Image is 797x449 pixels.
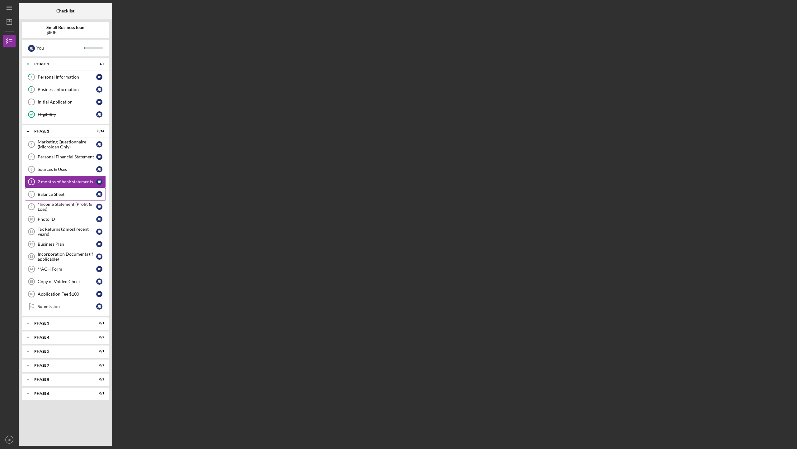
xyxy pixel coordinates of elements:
button: JB [3,433,16,446]
div: J B [96,278,102,285]
a: 5Personal Financial StatementJB [25,151,106,163]
div: Personal Financial Statement [38,154,96,159]
tspan: 16 [29,292,33,296]
a: 2Business InformationJB [25,83,106,96]
a: SubmissionJB [25,300,106,313]
tspan: 2 [31,88,32,92]
div: Phase 3 [34,321,89,325]
div: 0 / 1 [93,392,104,395]
b: Checklist [56,8,74,13]
div: Phase 5 [34,350,89,353]
div: J B [96,74,102,80]
text: JB [7,438,11,442]
div: Business Information [38,87,96,92]
div: Phase 2 [34,129,89,133]
a: 16Application Fee $100JB [25,288,106,300]
a: 4Marketing Questionnaire (Microloan Only)JB [25,138,106,151]
tspan: 13 [29,255,33,258]
div: 0 / 1 [93,350,104,353]
div: J B [96,204,102,210]
div: Business Plan [38,242,96,247]
div: J B [28,45,35,52]
div: 0 / 2 [93,364,104,367]
tspan: 8 [31,192,32,196]
div: Tax Returns (2 most recent years) [38,227,96,237]
a: 8Balance SheetJB [25,188,106,200]
div: Balance Sheet [38,192,96,197]
div: 1 / 4 [93,62,104,66]
div: **ACH Form [38,267,96,272]
div: J B [96,229,102,235]
div: Phase 4 [34,336,89,339]
a: 13Incorporation Documents (If applicable)JB [25,250,106,263]
a: 10Photo IDJB [25,213,106,225]
tspan: 14 [29,267,33,271]
tspan: 4 [31,142,33,146]
div: J B [96,154,102,160]
div: J B [96,99,102,105]
tspan: 7 [31,180,32,184]
a: 15Copy of Voided CheckJB [25,275,106,288]
div: J B [96,291,102,297]
div: *Income Statement (Profit & Loss) [38,202,96,212]
div: $80K [46,30,84,35]
div: J B [96,241,102,247]
div: You [36,43,84,53]
a: 12Business PlanJB [25,238,106,250]
tspan: 10 [29,217,33,221]
tspan: 9 [31,205,32,209]
div: 0 / 2 [93,378,104,381]
div: J B [96,266,102,272]
a: 14**ACH FormJB [25,263,106,275]
div: Phase 8 [34,378,89,381]
tspan: 3 [31,100,32,104]
tspan: 5 [31,155,32,159]
tspan: 1 [31,75,32,79]
div: J B [96,166,102,172]
div: 0 / 2 [93,336,104,339]
a: 72 months of bank statementsJB [25,176,106,188]
div: J B [96,141,102,147]
tspan: 11 [29,230,33,234]
div: Phase 7 [34,364,89,367]
div: J B [96,216,102,222]
tspan: 12 [29,242,33,246]
div: J B [96,191,102,197]
div: 2 months of bank statements [38,179,96,184]
div: 0 / 1 [93,321,104,325]
tspan: 15 [29,280,33,283]
div: Phase 1 [34,62,89,66]
a: 3Initial ApplicationJB [25,96,106,108]
tspan: 6 [31,167,32,171]
div: J B [96,86,102,93]
div: Marketing Questionnaire (Microloan Only) [38,139,96,149]
div: Incorporation Documents (If applicable) [38,252,96,262]
div: Submission [38,304,96,309]
div: Photo ID [38,217,96,222]
div: J B [96,303,102,310]
div: J B [96,179,102,185]
div: Eligibility [38,112,96,117]
a: 9*Income Statement (Profit & Loss)JB [25,200,106,213]
div: Copy of Voided Check [38,279,96,284]
div: Application Fee $100 [38,292,96,297]
a: 1Personal InformationJB [25,71,106,83]
a: EligibilityJB [25,108,106,121]
b: Small Business loan [46,25,84,30]
div: J B [96,253,102,260]
div: Sources & Uses [38,167,96,172]
div: Personal Information [38,75,96,80]
div: 0 / 14 [93,129,104,133]
div: Initial Application [38,99,96,104]
a: 11Tax Returns (2 most recent years)JB [25,225,106,238]
div: Phase 6 [34,392,89,395]
div: J B [96,111,102,118]
a: 6Sources & UsesJB [25,163,106,176]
